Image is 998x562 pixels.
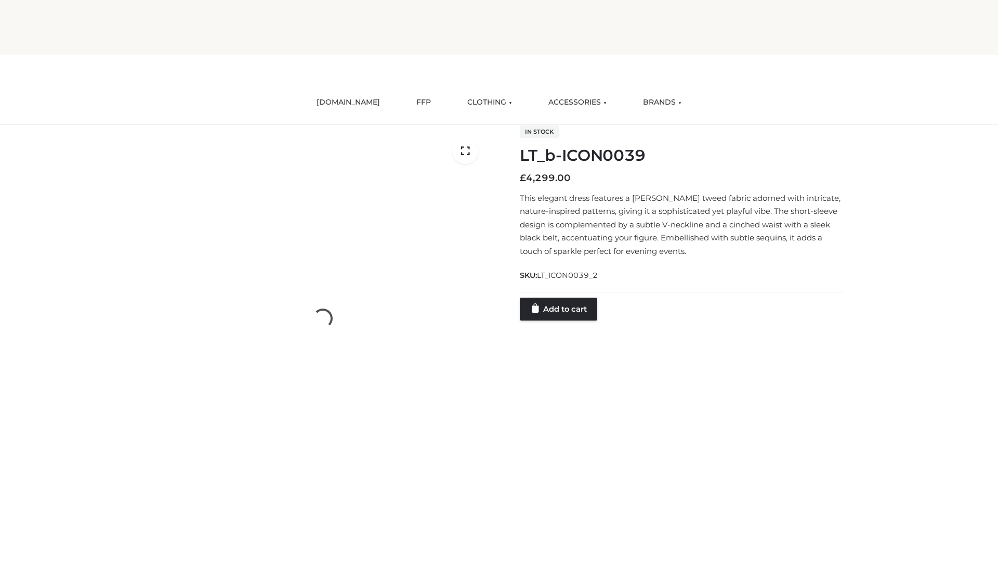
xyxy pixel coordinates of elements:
[635,91,689,114] a: BRANDS
[520,191,844,258] p: This elegant dress features a [PERSON_NAME] tweed fabric adorned with intricate, nature-inspired ...
[520,125,559,138] span: In stock
[520,269,599,282] span: SKU:
[459,91,520,114] a: CLOTHING
[537,271,598,280] span: LT_ICON0039_2
[309,91,388,114] a: [DOMAIN_NAME]
[520,172,571,184] bdi: 4,299.00
[409,91,439,114] a: FFP
[520,146,844,165] h1: LT_b-ICON0039
[520,298,597,321] a: Add to cart
[520,172,526,184] span: £
[541,91,614,114] a: ACCESSORIES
